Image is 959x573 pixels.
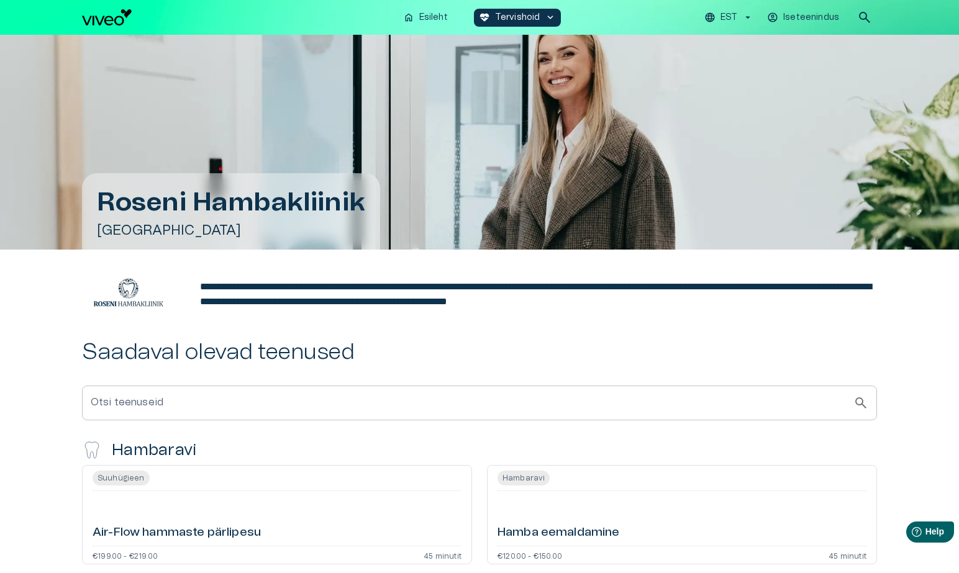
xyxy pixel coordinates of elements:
button: homeEsileht [398,9,454,27]
p: Tervishoid [495,11,540,24]
p: 45 minutit [424,551,461,559]
a: Navigate to Hamba eemaldamine [487,465,877,564]
iframe: Help widget launcher [862,517,959,551]
p: Esileht [419,11,448,24]
span: Suuhügieen [93,472,150,484]
span: search [857,10,872,25]
h1: Roseni Hambakliinik [97,188,365,217]
button: ecg_heartTervishoidkeyboard_arrow_down [474,9,561,27]
span: ecg_heart [479,12,490,23]
p: Iseteenindus [783,11,839,24]
p: €199.00 - €219.00 [93,551,158,559]
h2: Saadaval olevad teenused [82,339,877,366]
span: Hambaravi [498,472,550,484]
div: editable markdown [200,279,877,309]
button: EST [702,9,755,27]
h6: Hamba eemaldamine [498,525,620,541]
img: Roseni Hambakliinik logo [82,274,175,311]
p: €120.00 - €150.00 [498,551,562,559]
span: search [853,395,868,410]
h4: Hambaravi [112,440,197,460]
span: keyboard_arrow_down [545,12,556,23]
p: EST [720,11,737,24]
h5: [GEOGRAPHIC_DATA] [97,222,365,240]
button: Iseteenindus [765,9,842,27]
a: Navigate to Air-Flow hammaste pärlipesu [82,465,472,564]
img: Viveo logo [82,9,132,25]
p: 45 minutit [829,551,866,559]
button: open search modal [852,5,877,30]
a: Navigate to homepage [82,9,393,25]
h6: Air-Flow hammaste pärlipesu [93,525,261,541]
span: home [403,12,414,23]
